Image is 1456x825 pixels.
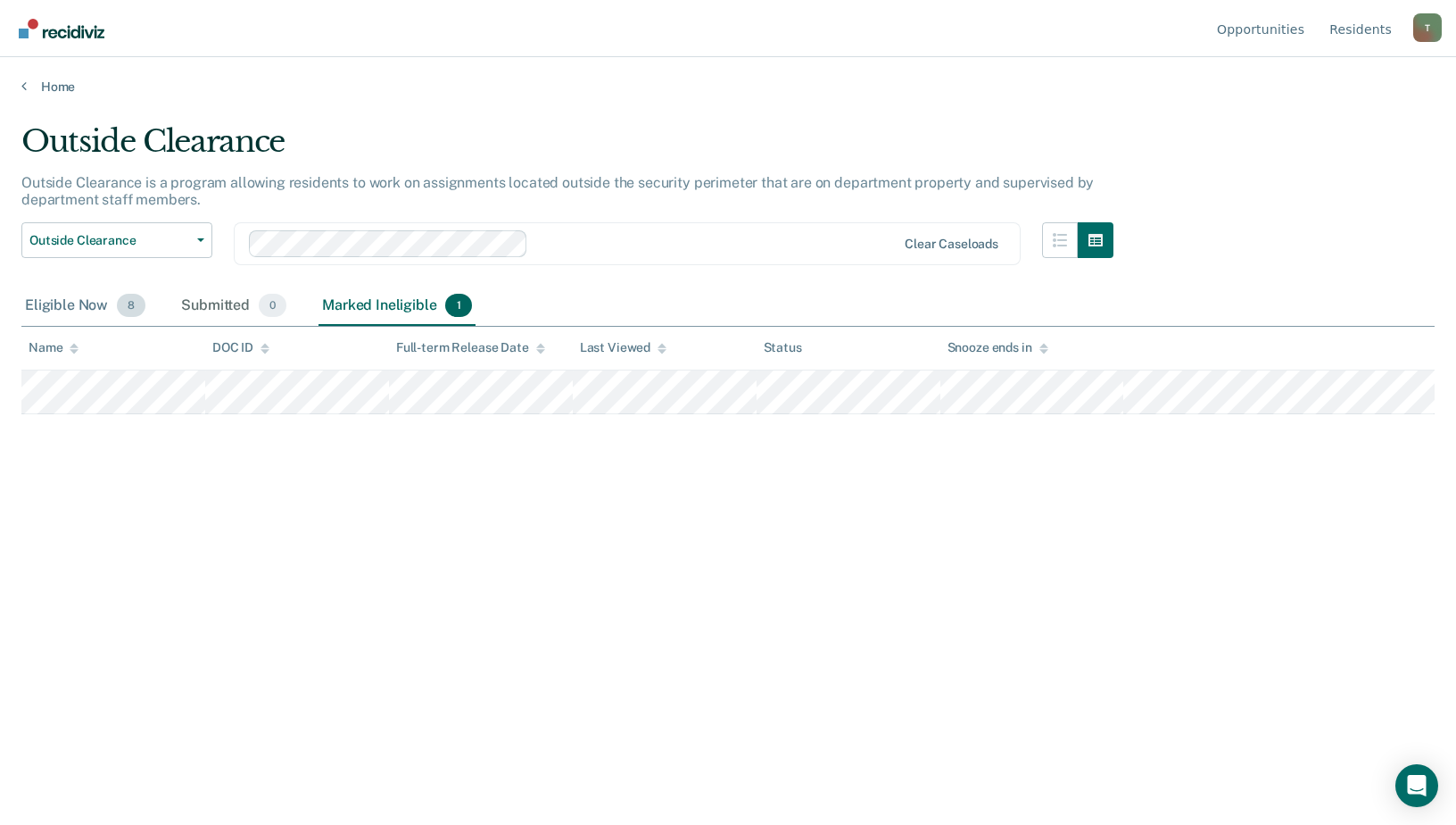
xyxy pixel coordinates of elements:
span: 1 [445,294,471,317]
img: Recidiviz [19,19,104,38]
div: Outside Clearance [21,123,1113,174]
div: T [1413,13,1442,42]
div: Snooze ends in [947,340,1048,355]
div: DOC ID [212,340,269,355]
div: Clear caseloads [905,237,998,252]
div: Eligible Now8 [21,287,149,326]
div: Open Intercom Messenger [1395,764,1438,807]
div: Name [29,340,79,355]
div: Last Viewed [580,340,666,355]
div: Full-term Release Date [396,340,545,355]
div: Submitted0 [178,287,290,326]
a: Home [21,79,1435,95]
span: 8 [117,294,145,317]
p: Outside Clearance is a program allowing residents to work on assignments located outside the secu... [21,174,1094,208]
span: 0 [259,294,286,317]
div: Marked Ineligible1 [318,287,476,326]
button: Profile dropdown button [1413,13,1442,42]
div: Status [764,340,802,355]
button: Outside Clearance [21,222,212,258]
span: Outside Clearance [29,233,190,248]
